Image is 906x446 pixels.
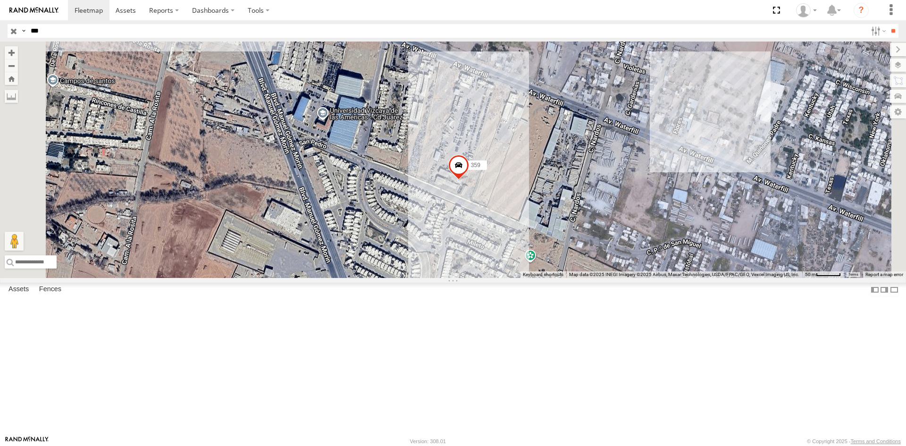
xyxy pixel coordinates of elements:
button: Map Scale: 50 m per 49 pixels [802,271,844,278]
label: Fences [34,283,66,296]
a: Terms (opens in new tab) [848,273,858,277]
button: Keyboard shortcuts [523,271,563,278]
i: ? [854,3,869,18]
span: Map data ©2025 INEGI Imagery ©2025 Airbus, Maxar Technologies, USDA/FPAC/GEO, Vexcel Imaging US, ... [569,272,799,277]
a: Visit our Website [5,437,49,446]
span: 359 [471,162,480,168]
label: Measure [5,90,18,103]
label: Search Query [20,24,27,38]
label: Assets [4,283,34,296]
label: Map Settings [890,105,906,118]
button: Zoom in [5,46,18,59]
label: Hide Summary Table [889,283,899,296]
div: © Copyright 2025 - [807,438,901,444]
label: Dock Summary Table to the Left [870,283,880,296]
div: Roberto Garcia [793,3,820,17]
a: Report a map error [865,272,903,277]
span: 50 m [805,272,816,277]
a: Terms and Conditions [851,438,901,444]
label: Dock Summary Table to the Right [880,283,889,296]
label: Search Filter Options [867,24,888,38]
button: Zoom Home [5,72,18,85]
div: Version: 308.01 [410,438,446,444]
button: Zoom out [5,59,18,72]
img: rand-logo.svg [9,7,59,14]
button: Drag Pegman onto the map to open Street View [5,232,24,251]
